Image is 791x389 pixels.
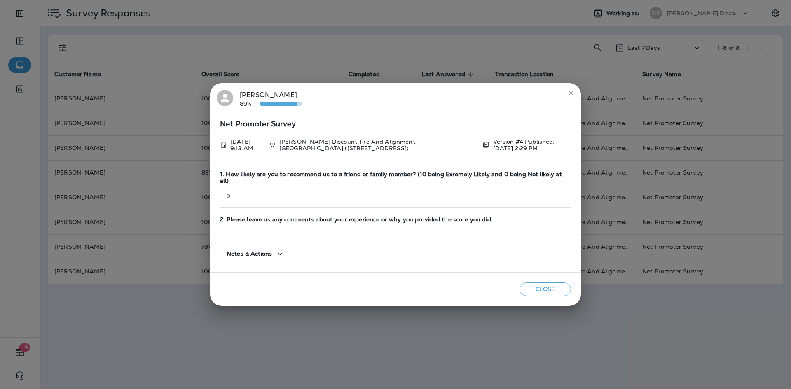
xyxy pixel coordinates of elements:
p: [PERSON_NAME] Discount Tire And Alignment - [GEOGRAPHIC_DATA] ([STREET_ADDRESS]) [279,138,476,151]
button: close [564,86,578,100]
span: Notes & Actions [227,250,272,257]
p: 89% [240,100,260,107]
span: Net Promoter Survey [220,121,571,128]
div: [PERSON_NAME] [240,90,302,107]
button: Notes & Actions [220,242,292,266]
span: 2. Please leave us any comments about your experience or why you provided the score you did. [220,216,571,223]
p: 9 [220,193,571,199]
button: Close [520,282,571,296]
span: 1. How likely are you to recommend us to a friend or family member? (10 being Exremely Likely and... [220,171,571,185]
p: Sep 13, 2025 9:13 AM [230,138,262,151]
p: Version #4 Published: [DATE] 2:29 PM [493,138,571,151]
